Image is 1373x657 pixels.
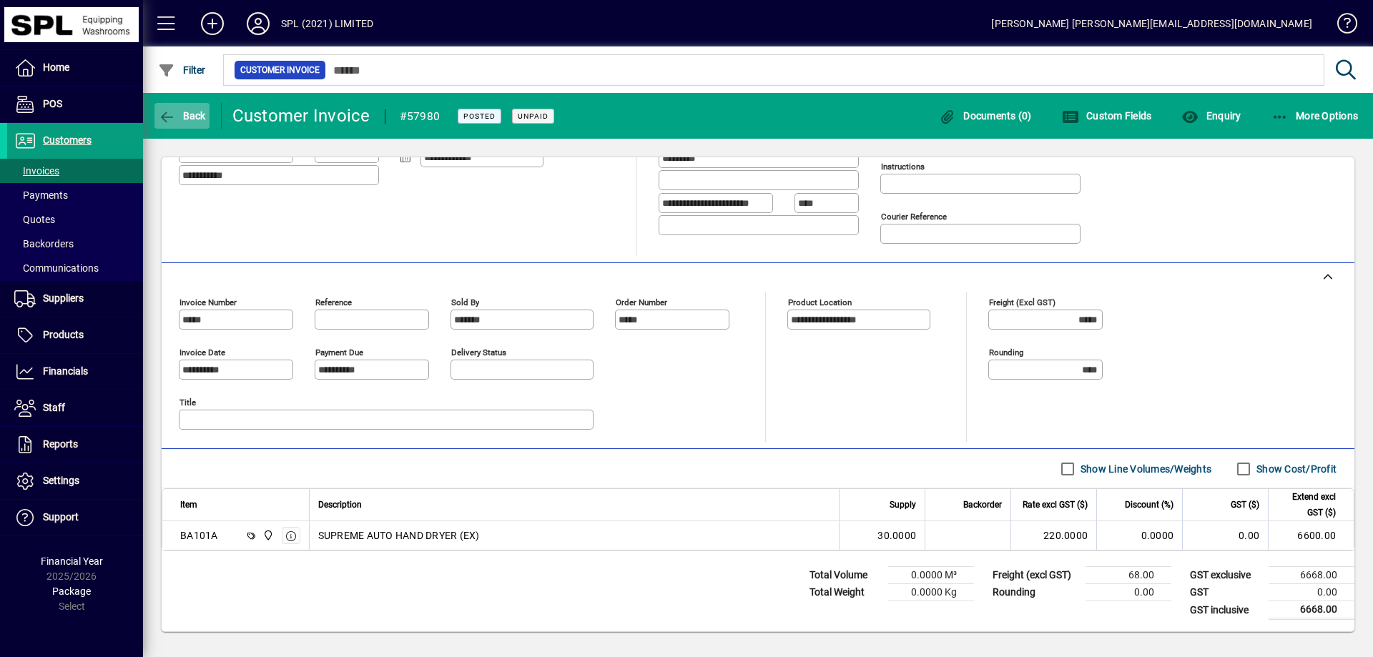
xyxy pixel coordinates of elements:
span: Communications [14,262,99,274]
td: 0.0000 [1096,521,1182,550]
div: [PERSON_NAME] [PERSON_NAME][EMAIL_ADDRESS][DOMAIN_NAME] [991,12,1312,35]
td: 0.00 [1086,584,1171,601]
button: Custom Fields [1058,103,1156,129]
span: Posted [463,112,496,121]
span: SUPREME AUTO HAND DRYER (EX) [318,528,480,543]
button: Documents (0) [935,103,1035,129]
label: Show Line Volumes/Weights [1078,462,1211,476]
div: SPL (2021) LIMITED [281,12,373,35]
span: Payments [14,189,68,201]
a: Home [7,50,143,86]
span: Backorder [963,497,1002,513]
span: Back [158,110,206,122]
a: Support [7,500,143,535]
span: Documents (0) [939,110,1032,122]
td: 68.00 [1086,567,1171,584]
a: Communications [7,256,143,280]
mat-label: Courier Reference [881,212,947,222]
a: Reports [7,427,143,463]
span: Enquiry [1181,110,1241,122]
span: Financials [43,365,88,377]
span: Quotes [14,214,55,225]
a: Staff [7,390,143,426]
td: Total Volume [802,567,888,584]
span: Products [43,329,84,340]
mat-label: Instructions [881,162,925,172]
a: Invoices [7,159,143,183]
td: 6668.00 [1269,601,1354,619]
span: Staff [43,402,65,413]
span: Suppliers [43,292,84,304]
button: Filter [154,57,210,83]
button: Add [190,11,235,36]
span: Rate excl GST ($) [1023,497,1088,513]
div: 220.0000 [1020,528,1088,543]
span: Home [43,61,69,73]
mat-label: Invoice date [179,347,225,357]
app-page-header-button: Back [143,103,222,129]
mat-label: Invoice number [179,297,237,307]
span: Custom Fields [1062,110,1152,122]
span: Customers [43,134,92,146]
span: Description [318,497,362,513]
span: Extend excl GST ($) [1277,489,1336,520]
span: SPL (2021) Limited [259,528,275,543]
span: Settings [43,475,79,486]
button: Back [154,103,210,129]
a: POS [7,87,143,122]
a: Knowledge Base [1327,3,1355,49]
td: 0.0000 Kg [888,584,974,601]
span: GST ($) [1231,497,1259,513]
td: 0.00 [1269,584,1354,601]
a: Backorders [7,232,143,256]
div: BA101A [180,528,218,543]
mat-label: Delivery status [451,347,506,357]
mat-label: Payment due [315,347,363,357]
span: Customer Invoice [240,63,320,77]
td: GST inclusive [1183,601,1269,619]
span: Invoices [14,165,59,177]
span: POS [43,98,62,109]
span: Item [180,497,197,513]
td: 0.0000 M³ [888,567,974,584]
td: 0.00 [1182,521,1268,550]
button: Enquiry [1178,103,1244,129]
span: Filter [158,64,206,76]
a: Financials [7,354,143,390]
mat-label: Freight (excl GST) [989,297,1055,307]
mat-label: Product location [788,297,852,307]
span: 30.0000 [877,528,916,543]
mat-label: Order number [616,297,667,307]
span: Backorders [14,238,74,250]
td: Freight (excl GST) [985,567,1086,584]
button: Profile [235,11,281,36]
span: Supply [890,497,916,513]
div: Customer Invoice [232,104,370,127]
a: Products [7,317,143,353]
td: GST exclusive [1183,567,1269,584]
mat-label: Rounding [989,347,1023,357]
td: GST [1183,584,1269,601]
td: 6600.00 [1268,521,1354,550]
a: Settings [7,463,143,499]
a: Quotes [7,207,143,232]
mat-label: Reference [315,297,352,307]
span: Unpaid [518,112,548,121]
button: More Options [1268,103,1362,129]
a: Suppliers [7,281,143,317]
span: Reports [43,438,78,450]
div: #57980 [400,105,441,128]
td: 6668.00 [1269,567,1354,584]
span: Discount (%) [1125,497,1173,513]
label: Show Cost/Profit [1254,462,1337,476]
span: Support [43,511,79,523]
span: Financial Year [41,555,103,567]
span: More Options [1271,110,1359,122]
td: Total Weight [802,584,888,601]
mat-label: Title [179,397,196,407]
mat-label: Sold by [451,297,479,307]
a: Payments [7,183,143,207]
span: Package [52,586,91,597]
td: Rounding [985,584,1086,601]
